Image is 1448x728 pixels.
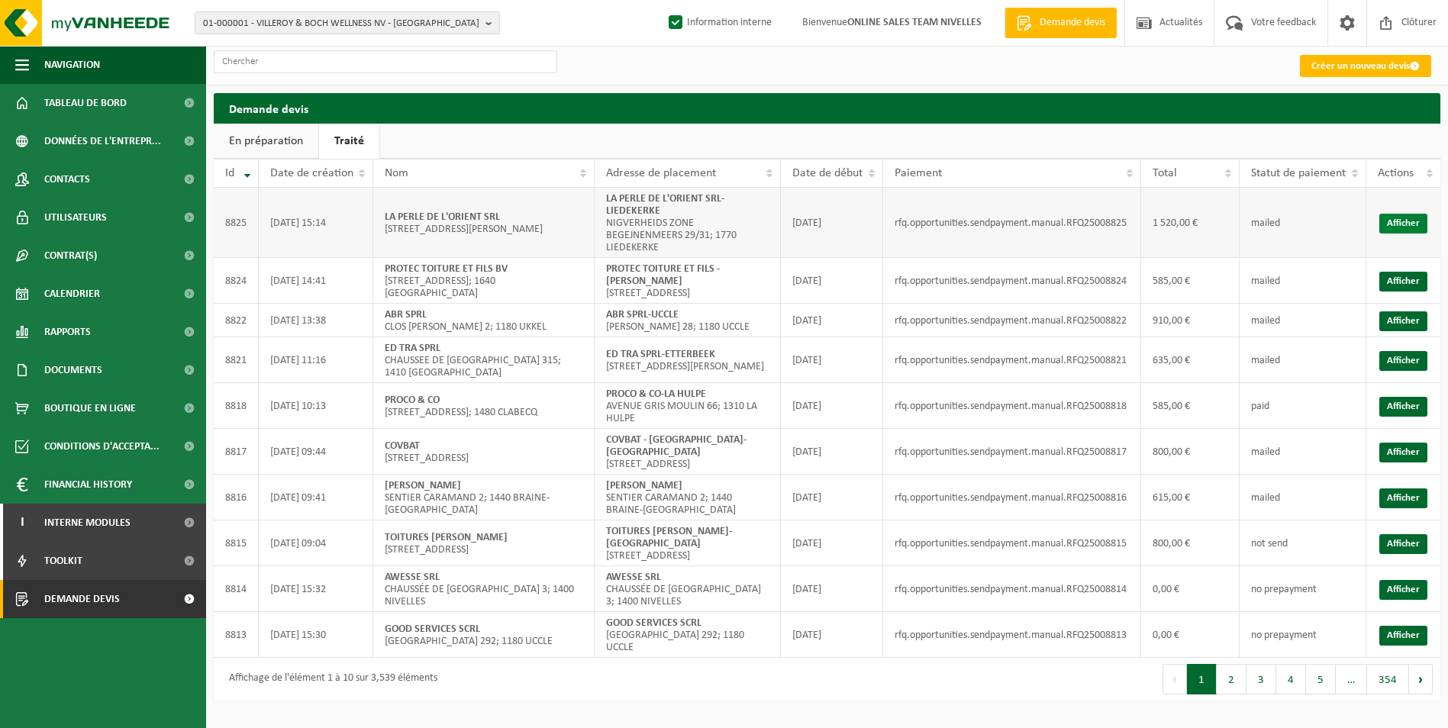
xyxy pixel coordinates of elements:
span: 01-000001 - VILLEROY & BOCH WELLNESS NV - [GEOGRAPHIC_DATA] [203,12,479,35]
td: 8817 [214,429,259,475]
td: [DATE] 09:44 [259,429,373,475]
span: Actions [1378,167,1414,179]
span: Utilisateurs [44,198,107,237]
span: Documents [44,351,102,389]
td: [DATE] [781,566,883,612]
span: paid [1251,401,1269,412]
span: Financial History [44,465,132,504]
td: [PERSON_NAME] 28; 1180 UCCLE [595,304,781,337]
td: [DATE] [781,612,883,658]
span: Boutique en ligne [44,389,136,427]
td: 1 520,00 € [1141,188,1240,258]
td: 585,00 € [1141,383,1240,429]
td: 8825 [214,188,259,258]
td: rfq.opportunities.sendpayment.manual.RFQ25008825 [883,188,1141,258]
td: NIGVERHEIDS ZONE BEGEJNENMEERS 29/31; 1770 LIEDEKERKE [595,188,781,258]
td: [DATE] [781,337,883,383]
strong: AWESSE SRL [606,572,661,583]
span: Date de début [792,167,863,179]
td: [DATE] 15:14 [259,188,373,258]
a: Afficher [1379,311,1427,331]
td: CHAUSSÉE DE [GEOGRAPHIC_DATA] 3; 1400 NIVELLES [595,566,781,612]
td: 8813 [214,612,259,658]
span: Tableau de bord [44,84,127,122]
strong: TOITURES [PERSON_NAME] [385,532,508,543]
td: rfq.opportunities.sendpayment.manual.RFQ25008824 [883,258,1141,304]
td: [DATE] [781,475,883,520]
td: rfq.opportunities.sendpayment.manual.RFQ25008813 [883,612,1141,658]
strong: LA PERLE DE L'ORIENT SRL-LIEDEKERKE [606,193,724,217]
span: Interne modules [44,504,131,542]
strong: [PERSON_NAME] [385,480,461,491]
span: mailed [1251,355,1280,366]
div: Affichage de l'élément 1 à 10 sur 3,539 éléments [221,665,437,693]
td: [DATE] 09:04 [259,520,373,566]
span: Nom [385,167,408,179]
td: [DATE] [781,429,883,475]
td: [STREET_ADDRESS]; 1480 CLABECQ [373,383,594,429]
span: Données de l'entrepr... [44,122,161,160]
td: 8821 [214,337,259,383]
span: I [15,504,29,542]
td: [STREET_ADDRESS][PERSON_NAME] [373,188,594,258]
span: Date de création [270,167,353,179]
span: Calendrier [44,275,100,313]
td: 0,00 € [1141,566,1240,612]
a: Traité [319,124,379,159]
strong: COVBAT [385,440,420,452]
td: [DATE] 11:16 [259,337,373,383]
span: not send [1251,538,1288,549]
span: no prepayment [1251,630,1317,641]
td: 8824 [214,258,259,304]
span: Contacts [44,160,90,198]
td: rfq.opportunities.sendpayment.manual.RFQ25008814 [883,566,1141,612]
span: mailed [1251,217,1280,229]
td: [GEOGRAPHIC_DATA] 292; 1180 UCCLE [373,612,594,658]
a: Afficher [1379,214,1427,234]
button: 354 [1367,664,1409,694]
strong: ED TRA SPRL [385,343,440,354]
td: 585,00 € [1141,258,1240,304]
td: [STREET_ADDRESS] [595,258,781,304]
span: mailed [1251,492,1280,504]
td: [STREET_ADDRESS] [595,520,781,566]
a: Afficher [1379,534,1427,554]
td: 8816 [214,475,259,520]
td: CLOS [PERSON_NAME] 2; 1180 UKKEL [373,304,594,337]
a: Créer un nouveau devis [1300,55,1431,77]
td: [STREET_ADDRESS] [373,520,594,566]
td: 0,00 € [1141,612,1240,658]
a: Afficher [1379,488,1427,508]
a: Afficher [1379,397,1427,417]
strong: COVBAT - [GEOGRAPHIC_DATA]-[GEOGRAPHIC_DATA] [606,434,747,458]
strong: ABR SPRL [385,309,427,321]
span: Adresse de placement [606,167,716,179]
td: 800,00 € [1141,520,1240,566]
strong: AWESSE SRL [385,572,440,583]
strong: TOITURES [PERSON_NAME]-[GEOGRAPHIC_DATA] [606,526,732,549]
strong: [PERSON_NAME] [606,480,682,491]
td: rfq.opportunities.sendpayment.manual.RFQ25008817 [883,429,1141,475]
button: 1 [1187,664,1217,694]
span: … [1336,664,1367,694]
strong: GOOD SERVICES SCRL [385,623,480,635]
strong: ABR SPRL-UCCLE [606,309,679,321]
td: rfq.opportunities.sendpayment.manual.RFQ25008822 [883,304,1141,337]
a: Afficher [1379,272,1427,292]
a: En préparation [214,124,318,159]
span: Conditions d'accepta... [44,427,160,465]
td: rfq.opportunities.sendpayment.manual.RFQ25008818 [883,383,1141,429]
span: Paiement [895,167,942,179]
td: AVENUE GRIS MOULIN 66; 1310 LA HULPE [595,383,781,429]
td: [STREET_ADDRESS]; 1640 [GEOGRAPHIC_DATA] [373,258,594,304]
td: [STREET_ADDRESS][PERSON_NAME] [595,337,781,383]
span: mailed [1251,275,1280,287]
span: Demande devis [1036,15,1109,31]
span: Statut de paiement [1251,167,1346,179]
td: 8814 [214,566,259,612]
a: Afficher [1379,580,1427,600]
td: rfq.opportunities.sendpayment.manual.RFQ25008816 [883,475,1141,520]
td: [DATE] 10:13 [259,383,373,429]
td: 635,00 € [1141,337,1240,383]
td: 910,00 € [1141,304,1240,337]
